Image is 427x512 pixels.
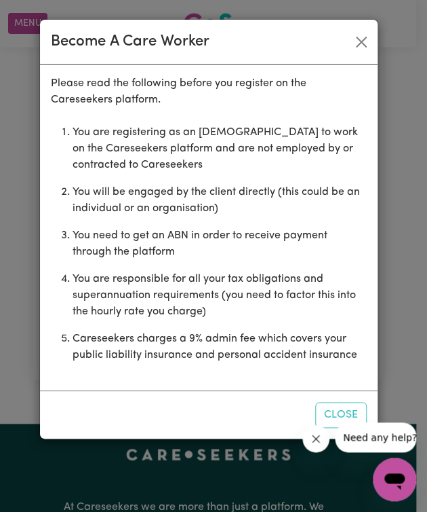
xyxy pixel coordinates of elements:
[373,458,416,501] iframe: Button to launch messaging window
[73,179,367,222] li: You will be engaged by the client directly (this could be an individual or an organisation)
[73,222,367,266] li: You need to get an ABN in order to receive payment through the platform
[302,425,329,452] iframe: Close message
[51,31,209,53] div: Become A Care Worker
[73,266,367,325] li: You are responsible for all your tax obligations and superannuation requirements (you need to fac...
[73,325,367,369] li: Careseekers charges a 9% admin fee which covers your public liability insurance and personal acci...
[335,422,416,452] iframe: Message from company
[350,31,372,53] button: Close
[315,402,367,428] button: Close
[51,75,367,108] p: Please read the following before you register on the Careseekers platform.
[8,10,82,20] span: Need any help?
[73,119,367,179] li: You are registering as an [DEMOGRAPHIC_DATA] to work on the Careseekers platform and are not empl...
